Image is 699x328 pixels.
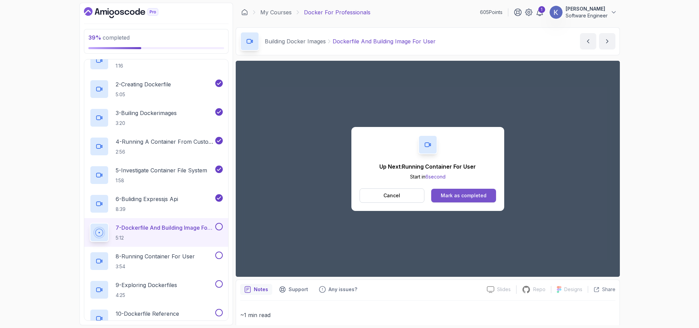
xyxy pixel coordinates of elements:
[116,91,171,98] p: 5:05
[425,174,446,180] span: 6 second
[588,286,615,293] button: Share
[90,137,223,156] button: 4-Running A Container From Custom Image2:56
[549,5,617,19] button: user profile image[PERSON_NAME]Software Engineer
[116,252,195,260] p: 8 - Running Container For User
[289,286,308,293] p: Support
[90,51,223,70] button: 1-Dockerfile1:16
[275,284,312,295] button: Support button
[566,5,608,12] p: [PERSON_NAME]
[566,12,608,19] p: Software Engineer
[315,284,361,295] button: Feedback button
[116,166,207,174] p: 5 - Investigate Container File System
[116,120,177,127] p: 3:20
[497,286,511,293] p: Slides
[265,37,326,45] p: Building Docker Images
[564,286,582,293] p: Designs
[116,138,214,146] p: 4 - Running A Container From Custom Image
[240,310,615,320] p: ~1 min read
[241,9,248,16] a: Dashboard
[533,286,545,293] p: Repo
[90,194,223,213] button: 6-Buliding Expressjs Api8:39
[480,9,503,16] p: 605 Points
[116,234,214,241] p: 5:12
[90,80,223,99] button: 2-Creating Dockerfile5:05
[84,7,174,18] a: Dashboard
[90,309,223,328] button: 10-Dockerfile Reference2:34
[116,206,178,213] p: 8:39
[88,34,101,41] span: 39 %
[580,33,596,49] button: previous content
[383,192,400,199] p: Cancel
[254,286,268,293] p: Notes
[379,162,476,171] p: Up Next: Running Container For User
[116,80,171,88] p: 2 - Creating Dockerfile
[116,195,178,203] p: 6 - Buliding Expressjs Api
[90,280,223,299] button: 9-Exploring Dockerfiles4:25
[116,62,147,69] p: 1:16
[116,109,177,117] p: 3 - Builing Dockerimages
[550,6,563,19] img: user profile image
[333,37,436,45] p: Dockerfile And Building Image For User
[379,173,476,180] p: Start in
[90,166,223,185] button: 5-Investigate Container File System1:58
[536,8,544,16] a: 1
[116,292,177,299] p: 4:25
[240,284,272,295] button: notes button
[90,108,223,127] button: 3-Builing Dockerimages3:20
[431,189,496,202] button: Mark as completed
[116,224,214,232] p: 7 - Dockerfile And Building Image For User
[88,34,130,41] span: completed
[441,192,486,199] div: Mark as completed
[260,8,292,16] a: My Courses
[360,188,425,203] button: Cancel
[116,148,214,155] p: 2:56
[236,61,620,277] iframe: 7 - Dockerfile and Building image for user-api
[304,8,370,16] p: Docker For Professionals
[90,223,223,242] button: 7-Dockerfile And Building Image For User5:12
[538,6,545,13] div: 1
[116,310,179,318] p: 10 - Dockerfile Reference
[90,252,223,271] button: 8-Running Container For User3:54
[602,286,615,293] p: Share
[116,263,195,270] p: 3:54
[116,281,177,289] p: 9 - Exploring Dockerfiles
[329,286,357,293] p: Any issues?
[599,33,615,49] button: next content
[116,177,207,184] p: 1:58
